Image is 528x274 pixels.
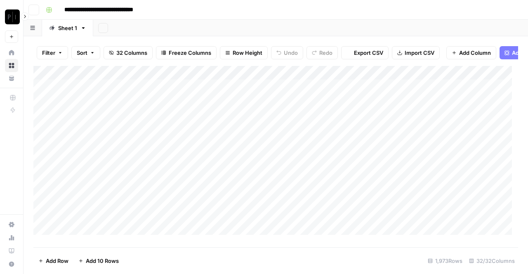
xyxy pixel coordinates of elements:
span: Import CSV [405,49,434,57]
button: Add Row [33,254,73,267]
button: 32 Columns [104,46,153,59]
span: Sort [77,49,87,57]
a: Sheet 1 [42,20,93,36]
span: Row Height [233,49,262,57]
a: Your Data [5,72,18,85]
span: Add Row [46,257,68,265]
img: Paragon (Prod) Logo [5,9,20,24]
button: Redo [306,46,338,59]
button: Sort [71,46,100,59]
a: Home [5,46,18,59]
button: Export CSV [341,46,389,59]
button: Workspace: Paragon (Prod) [5,7,18,27]
button: Import CSV [392,46,440,59]
button: Add 10 Rows [73,254,124,267]
span: Add 10 Rows [86,257,119,265]
a: Settings [5,218,18,231]
button: Undo [271,46,303,59]
div: 32/32 Columns [466,254,518,267]
span: Filter [42,49,55,57]
span: Export CSV [354,49,383,57]
a: Browse [5,59,18,72]
button: Row Height [220,46,268,59]
button: Add Column [446,46,496,59]
span: Undo [284,49,298,57]
span: 32 Columns [116,49,147,57]
span: Redo [319,49,332,57]
button: Help + Support [5,258,18,271]
span: Add Column [459,49,491,57]
span: Freeze Columns [169,49,211,57]
a: Learning Hub [5,244,18,258]
a: Usage [5,231,18,244]
div: Sheet 1 [58,24,77,32]
button: Filter [37,46,68,59]
div: 1,973 Rows [424,254,466,267]
button: Freeze Columns [156,46,217,59]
